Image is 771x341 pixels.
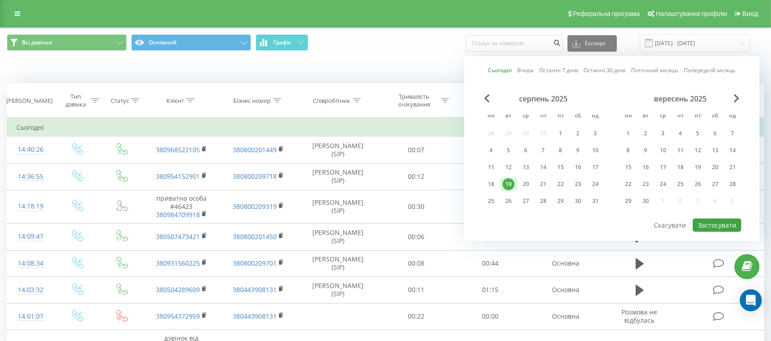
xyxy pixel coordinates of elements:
[734,94,739,102] span: Next Month
[569,127,587,140] div: сб 2 серп 2025 р.
[637,144,654,157] div: вт 9 вер 2025 р.
[520,178,532,190] div: 20
[554,110,568,123] abbr: п’ятниця
[7,34,127,51] button: Всі дзвінки
[587,144,604,157] div: нд 10 серп 2025 р.
[540,66,578,75] a: Останні 7 днів
[724,160,741,174] div: нд 21 вер 2025 р.
[674,110,687,123] abbr: четвер
[453,163,527,190] td: 01:39
[589,110,602,123] abbr: неділя
[724,177,741,191] div: нд 28 вер 2025 р.
[555,178,567,190] div: 22
[672,127,689,140] div: чт 4 вер 2025 р.
[453,190,527,224] td: 01:52
[143,190,220,224] td: приватна особа #46423
[675,144,686,156] div: 11
[380,224,454,250] td: 00:06
[726,110,739,123] abbr: неділя
[637,194,654,208] div: вт 30 вер 2025 р.
[620,194,637,208] div: пн 29 вер 2025 р.
[689,177,707,191] div: пт 26 вер 2025 р.
[692,144,704,156] div: 12
[649,218,691,232] button: Скасувати
[657,161,669,173] div: 17
[503,195,514,207] div: 26
[587,160,604,174] div: нд 17 серп 2025 р.
[622,144,634,156] div: 8
[519,110,533,123] abbr: середа
[482,144,500,157] div: пн 4 серп 2025 р.
[500,194,517,208] div: вт 26 серп 2025 р.
[573,10,640,17] span: Реферальна програма
[535,144,552,157] div: чт 7 серп 2025 р.
[156,312,200,320] a: 380954372959
[724,127,741,140] div: нд 7 вер 2025 р.
[692,161,704,173] div: 19
[485,161,497,173] div: 11
[707,144,724,157] div: сб 13 вер 2025 р.
[517,177,535,191] div: ср 20 серп 2025 р.
[63,93,89,108] div: Тип дзвінка
[620,127,637,140] div: пн 1 вер 2025 р.
[233,232,277,241] a: 380800201450
[569,144,587,157] div: сб 9 серп 2025 р.
[622,161,634,173] div: 15
[693,218,741,232] button: Застосувати
[555,195,567,207] div: 29
[675,161,686,173] div: 18
[520,195,532,207] div: 27
[640,195,652,207] div: 30
[552,177,569,191] div: пт 22 серп 2025 р.
[684,66,736,75] a: Попередній місяць
[453,277,527,303] td: 01:15
[637,127,654,140] div: вт 2 вер 2025 р.
[552,194,569,208] div: пт 29 серп 2025 р.
[620,144,637,157] div: пн 8 вер 2025 р.
[380,163,454,190] td: 00:12
[111,97,129,105] div: Статус
[587,177,604,191] div: нд 24 серп 2025 р.
[727,178,739,190] div: 28
[380,303,454,330] td: 00:22
[675,178,686,190] div: 25
[7,118,764,137] td: Сьогодні
[587,194,604,208] div: нд 31 серп 2025 р.
[657,178,669,190] div: 24
[482,94,604,103] div: серпень 2025
[485,178,497,190] div: 18
[707,160,724,174] div: сб 20 вер 2025 р.
[675,128,686,139] div: 4
[503,144,514,156] div: 5
[740,289,762,311] div: Open Intercom Messenger
[656,10,727,17] span: Налаштування профілю
[256,34,308,51] button: Графік
[572,178,584,190] div: 23
[535,160,552,174] div: чт 14 серп 2025 р.
[297,163,380,190] td: [PERSON_NAME] (SIP)
[632,66,679,75] a: Поточний місяць
[637,160,654,174] div: вт 16 вер 2025 р.
[587,127,604,140] div: нд 3 серп 2025 р.
[233,259,277,267] a: 380800209701
[156,145,200,154] a: 380968522105
[297,250,380,277] td: [PERSON_NAME] (SIP)
[16,141,45,159] div: 14:40:26
[537,144,549,156] div: 7
[727,161,739,173] div: 21
[537,195,549,207] div: 28
[517,194,535,208] div: ср 27 серп 2025 р.
[484,94,490,102] span: Previous Month
[380,277,454,303] td: 00:11
[727,128,739,139] div: 7
[692,178,704,190] div: 26
[16,255,45,272] div: 14:08:34
[689,127,707,140] div: пт 5 вер 2025 р.
[709,144,721,156] div: 13
[584,66,626,75] a: Останні 30 днів
[555,128,567,139] div: 1
[233,202,277,211] a: 380800209319
[297,137,380,163] td: [PERSON_NAME] (SIP)
[589,195,601,207] div: 31
[156,210,200,219] a: 380984709918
